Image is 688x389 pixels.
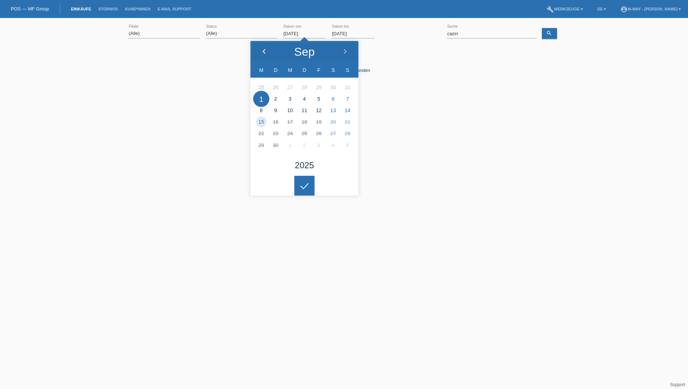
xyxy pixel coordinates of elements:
i: build [547,6,554,13]
div: Sep [294,46,315,58]
a: buildWerkzeuge ▾ [543,7,587,11]
a: E-Mail Support [154,7,195,11]
a: Support [670,382,685,387]
i: search [546,30,552,36]
a: Einkäufe [67,7,95,11]
a: search [542,28,557,39]
a: account_circlem-way - [PERSON_NAME] ▾ [617,7,684,11]
i: account_circle [620,6,628,13]
a: POS — MF Group [11,6,49,12]
a: Stornos [95,7,121,11]
div: 2025 [295,161,314,170]
a: DE ▾ [594,7,610,11]
div: Keine Einkäufe gefunden [128,57,560,73]
a: Kund*innen [122,7,154,11]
